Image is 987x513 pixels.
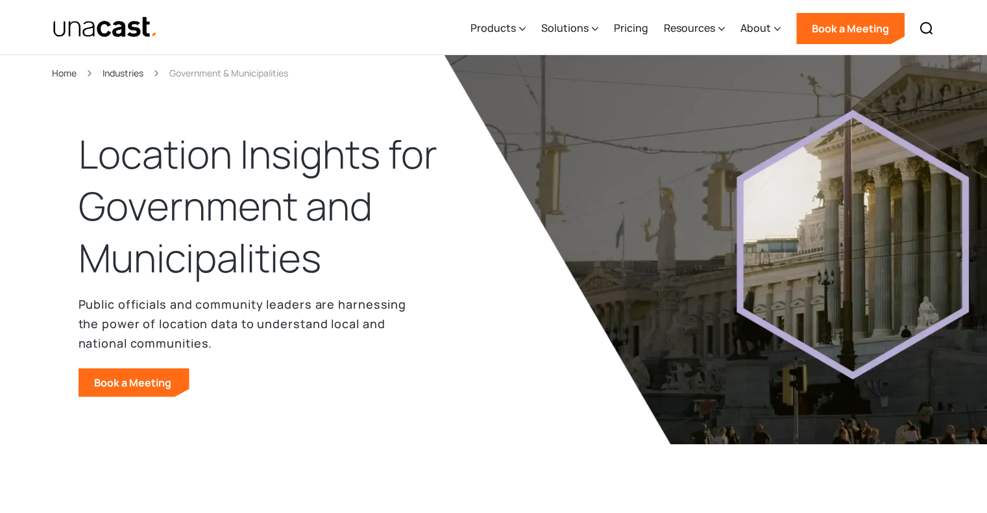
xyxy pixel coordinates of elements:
[53,16,158,39] a: home
[919,21,934,36] img: Search icon
[740,20,771,36] div: About
[169,66,288,80] div: Government & Municipalities
[470,2,526,55] div: Products
[614,2,648,55] a: Pricing
[103,66,143,80] a: Industries
[53,16,158,39] img: Unacast text logo
[664,20,715,36] div: Resources
[79,368,189,397] a: Book a Meeting
[796,13,905,44] a: Book a Meeting
[541,20,589,36] div: Solutions
[740,2,781,55] div: About
[470,20,516,36] div: Products
[79,294,416,353] p: Public officials and community leaders are harnessing the power of location data to understand lo...
[79,128,452,283] h1: Location Insights for Government and Municipalities
[541,2,598,55] div: Solutions
[52,66,77,80] a: Home
[664,2,725,55] div: Resources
